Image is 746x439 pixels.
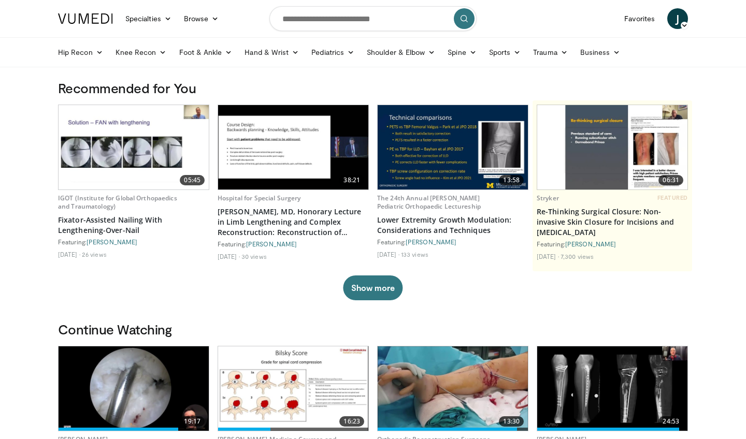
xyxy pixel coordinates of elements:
[58,13,113,24] img: VuMedi Logo
[218,346,368,431] a: 16:23
[59,346,209,431] a: 19:17
[343,275,403,300] button: Show more
[58,80,688,96] h3: Recommended for You
[119,8,178,29] a: Specialties
[52,42,109,63] a: Hip Recon
[377,250,399,258] li: [DATE]
[537,346,687,431] img: b5c724d6-126b-4666-988f-de26de37e849.620x360_q85_upscale.jpg
[241,252,267,260] li: 30 views
[173,42,239,63] a: Foot & Ankle
[218,252,240,260] li: [DATE]
[218,207,369,238] a: [PERSON_NAME], MD, Honorary Lecture in Limb Lengthening and Complex Reconstruction: Reconstructio...
[401,250,428,258] li: 133 views
[565,240,616,247] a: [PERSON_NAME]
[378,346,528,431] img: e071edbb-ea24-493e-93e4-473a830f7230.620x360_q85_upscale.jpg
[178,8,225,29] a: Browse
[58,250,80,258] li: [DATE]
[59,346,209,431] img: 0aff902d-d714-496f-8a3e-78ad31abca43.620x360_q85_upscale.jpg
[180,416,205,427] span: 19:17
[537,346,687,431] a: 24:53
[246,240,297,247] a: [PERSON_NAME]
[58,321,688,338] h3: Continue Watching
[59,105,209,189] a: 05:45
[406,238,456,245] a: [PERSON_NAME]
[58,215,209,236] a: Fixator-Assisted Nailing With Lengthening-Over-Nail
[527,42,574,63] a: Trauma
[180,175,205,185] span: 05:45
[499,416,524,427] span: 13:30
[82,250,107,258] li: 26 views
[483,42,527,63] a: Sports
[218,105,368,189] a: 38:21
[537,207,688,238] a: Re-Thinking Surgical Closure: Non-invasive Skin Closure for Incisions and [MEDICAL_DATA]
[537,252,559,260] li: [DATE]
[377,194,481,211] a: The 24th Annual [PERSON_NAME] Pediatric Orthopaedic Lectureship
[378,105,528,189] img: 2f9e6dde-ff56-4e49-b09d-a97882a0d012.620x360_q85_upscale.jpg
[658,175,683,185] span: 06:31
[109,42,173,63] a: Knee Recon
[667,8,688,29] a: J
[574,42,627,63] a: Business
[537,194,559,202] a: Stryker
[378,346,528,431] a: 13:30
[657,194,688,201] span: FEATURED
[537,105,687,189] a: 06:31
[537,240,688,248] div: Featuring:
[58,194,177,211] a: IGOT (Institute for Global Orthopaedics and Traumatology)
[377,238,528,246] div: Featuring:
[218,194,300,202] a: Hospital for Special Surgery
[58,238,209,246] div: Featuring:
[269,6,477,31] input: Search topics, interventions
[218,105,368,189] img: 6d4e3472-5596-47e0-96d1-b9a4f51ae0b8.620x360_q85_upscale.jpg
[658,416,683,427] span: 24:53
[305,42,361,63] a: Pediatrics
[561,252,594,260] li: 7,300 views
[537,105,687,189] img: f1f532c3-0ef6-42d5-913a-00ff2bbdb663.620x360_q85_upscale.jpg
[218,346,368,431] img: ad12c922-2829-486f-b372-8486a7c2a8d0.620x360_q85_upscale.jpg
[87,238,137,245] a: [PERSON_NAME]
[361,42,441,63] a: Shoulder & Elbow
[618,8,661,29] a: Favorites
[218,240,369,248] div: Featuring:
[499,175,524,185] span: 13:58
[378,105,528,189] a: 13:58
[339,416,364,427] span: 16:23
[238,42,305,63] a: Hand & Wrist
[59,105,209,189] img: 20c6dbf8-0903-4c83-ac1e-1fbf5636e4b5.620x360_q85_upscale.jpg
[441,42,482,63] a: Spine
[339,175,364,185] span: 38:21
[377,215,528,236] a: Lower Extremity Growth Modulation: Considerations and Techniques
